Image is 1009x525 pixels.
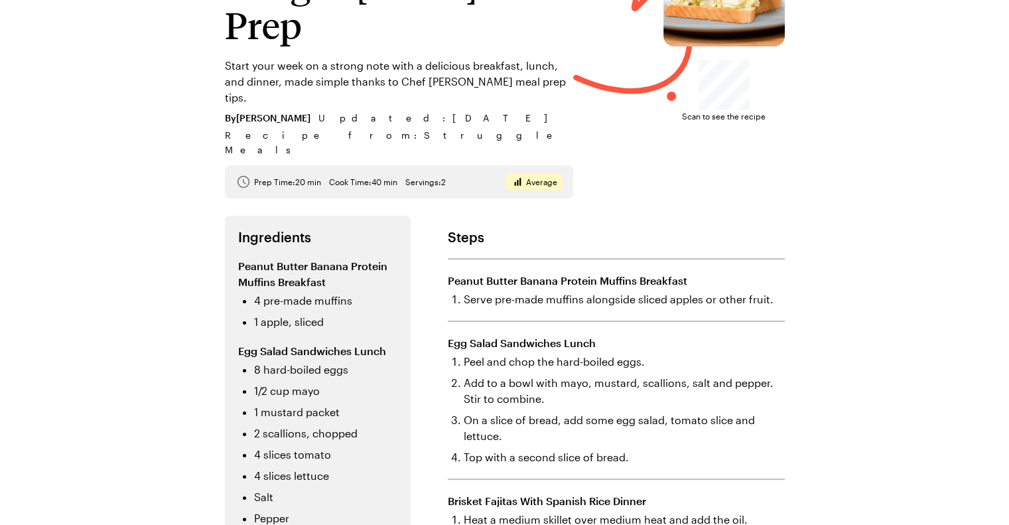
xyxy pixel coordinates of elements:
h3: Egg Salad Sandwiches Lunch [238,343,397,359]
h3: Peanut Butter Banana Protein Muffins Breakfast [238,258,397,290]
span: Updated : [DATE] [318,111,561,125]
li: 8 hard-boiled eggs [254,362,397,378]
li: 1 mustard packet [254,404,397,420]
span: Recipe from: Struggle Meals [225,128,573,157]
li: Serve pre-made muffins alongside sliced apples or other fruit. [464,291,785,307]
li: 4 slices lettuce [254,468,397,484]
h2: Steps [448,229,785,245]
li: Add to a bowl with mayo, mustard, scallions, salt and pepper. Stir to combine. [464,375,785,407]
li: 4 slices tomato [254,447,397,463]
li: Top with a second slice of bread. [464,449,785,465]
h3: Egg Salad Sandwiches Lunch [448,335,785,351]
span: Average [526,177,557,187]
h3: Peanut Butter Banana Protein Muffins Breakfast [448,273,785,289]
li: 2 scallions, chopped [254,425,397,441]
li: 4 pre-made muffins [254,293,397,309]
p: Start your week on a strong note with a delicious breakfast, lunch, and dinner, made simple thank... [225,58,573,106]
li: 1 apple, sliced [254,314,397,330]
span: By [PERSON_NAME] [225,111,310,125]
span: Prep Time: 20 min [254,177,321,187]
span: Servings: 2 [405,177,446,187]
li: On a slice of bread, add some egg salad, tomato slice and lettuce. [464,412,785,444]
li: Salt [254,489,397,505]
span: Cook Time: 40 min [329,177,397,187]
li: 1/2 cup mayo [254,383,397,399]
li: Peel and chop the hard-boiled eggs. [464,354,785,370]
span: Scan to see the recipe [682,110,766,123]
h2: Ingredients [238,229,397,245]
h3: Brisket Fajitas With Spanish Rice Dinner [448,493,785,509]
